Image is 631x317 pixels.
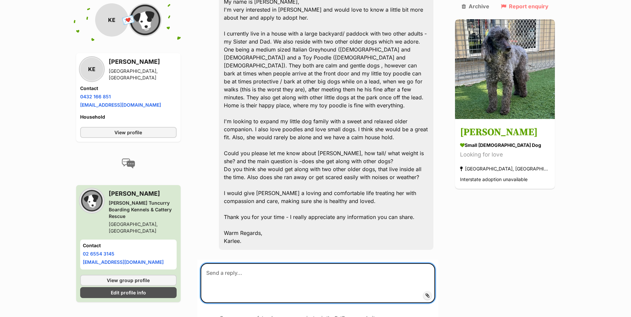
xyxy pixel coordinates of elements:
[109,189,177,198] h3: [PERSON_NAME]
[501,3,549,9] a: Report enquiry
[109,200,177,220] div: [PERSON_NAME] Tuncurry Boarding Kennels & Cattery Rescue
[462,3,489,9] a: Archive
[109,57,177,66] h3: [PERSON_NAME]
[80,287,177,298] a: Edit profile info
[80,127,177,138] a: View profile
[109,68,177,81] div: [GEOGRAPHIC_DATA], [GEOGRAPHIC_DATA]
[80,94,111,99] a: 0432 166 851
[460,142,550,149] div: small [DEMOGRAPHIC_DATA] Dog
[460,151,550,159] div: Looking for love
[80,189,103,212] img: Forster Tuncurry Boarding Kennels & Cattery Rescue profile pic
[80,57,103,81] div: KE
[83,251,114,257] a: 02 6554 3145
[107,277,150,284] span: View group profile
[80,275,177,286] a: View group profile
[83,259,164,265] a: [EMAIL_ADDRESS][DOMAIN_NAME]
[455,120,555,189] a: [PERSON_NAME] small [DEMOGRAPHIC_DATA] Dog Looking for love [GEOGRAPHIC_DATA], [GEOGRAPHIC_DATA] ...
[80,85,177,92] h4: Contact
[460,125,550,140] h3: [PERSON_NAME]
[128,3,162,37] img: Forster Tuncurry Boarding Kennels & Cattery Rescue profile pic
[460,177,528,182] span: Interstate adoption unavailable
[109,221,177,234] div: [GEOGRAPHIC_DATA], [GEOGRAPHIC_DATA]
[122,158,135,168] img: conversation-icon-4a6f8262b818ee0b60e3300018af0b2d0b884aa5de6e9bcb8d3d4eeb1a70a7c4.svg
[83,242,174,249] h4: Contact
[121,13,136,27] span: 💌
[80,114,177,120] h4: Household
[455,19,555,119] img: Coco Bella
[95,3,128,37] div: KE
[460,164,550,173] div: [GEOGRAPHIC_DATA], [GEOGRAPHIC_DATA]
[80,102,161,108] a: [EMAIL_ADDRESS][DOMAIN_NAME]
[114,129,142,136] span: View profile
[111,289,146,296] span: Edit profile info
